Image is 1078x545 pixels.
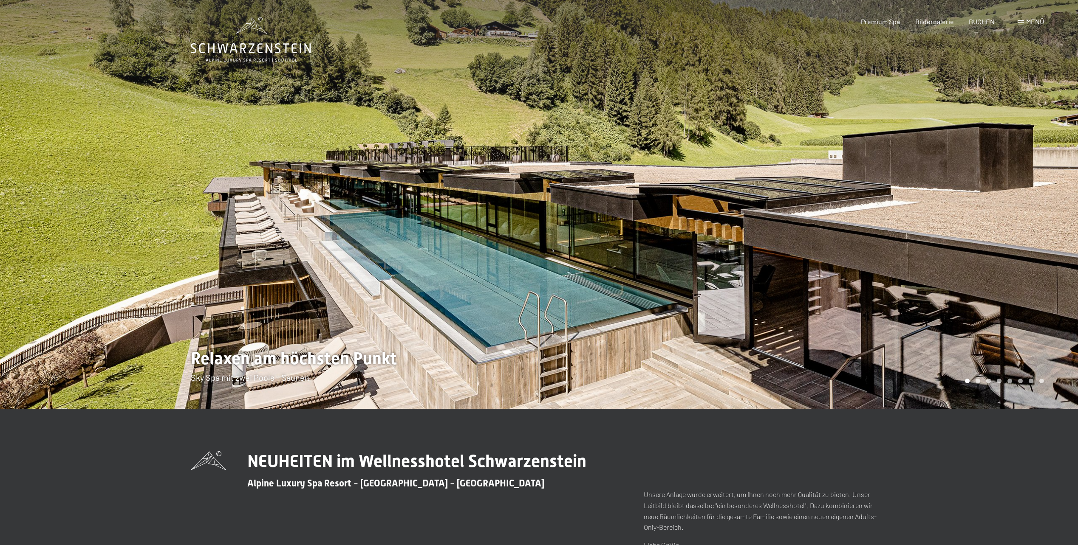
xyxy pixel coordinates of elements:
[1039,379,1044,383] div: Carousel Page 8
[986,379,991,383] div: Carousel Page 3
[962,379,1044,383] div: Carousel Pagination
[1029,379,1033,383] div: Carousel Page 7
[969,17,995,25] a: BUCHEN
[976,379,980,383] div: Carousel Page 2
[997,379,1002,383] div: Carousel Page 4
[1007,379,1012,383] div: Carousel Page 5
[1026,17,1044,25] span: Menü
[965,379,970,383] div: Carousel Page 1 (Current Slide)
[1018,379,1023,383] div: Carousel Page 6
[915,17,954,25] a: Bildergalerie
[861,17,900,25] a: Premium Spa
[644,489,888,532] p: Unsere Anlage wurde erweitert, um Ihnen noch mehr Qualität zu bieten. Unser Leitbild bleibt dasse...
[247,478,544,489] span: Alpine Luxury Spa Resort - [GEOGRAPHIC_DATA] - [GEOGRAPHIC_DATA]
[247,451,586,471] span: NEUHEITEN im Wellnesshotel Schwarzenstein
